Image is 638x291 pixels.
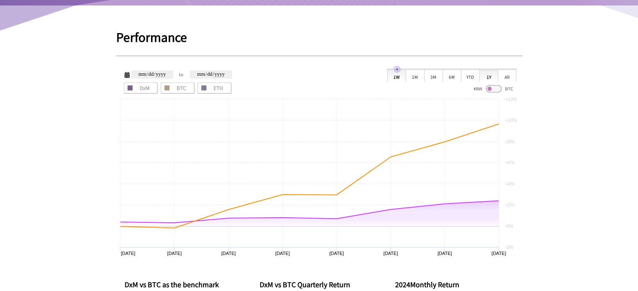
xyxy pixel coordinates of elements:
text: +2% [505,202,515,207]
p: DxM vs BTC as the benchmark [125,279,243,289]
p: DxM vs BTC Quarterly Return [260,279,378,289]
text: [DATE] [221,251,236,256]
text: [DATE] [491,251,506,256]
span: ETH [201,85,228,90]
text: +12% [505,97,517,102]
div: 1Y [479,69,498,82]
span: BTC [164,85,191,90]
text: +4% [505,181,515,186]
span: KRW [474,85,482,92]
div: 3M [424,69,443,82]
span: to [179,70,184,79]
div: All [498,69,516,82]
h1: Performance [116,31,522,43]
div: 1M [406,69,424,82]
text: -0% [505,224,513,229]
span: BTC [505,85,513,92]
text: [DATE] [437,251,452,256]
text: -2% [505,245,513,250]
span: DxM [127,85,154,90]
p: 2024 Monthly Return [395,279,514,289]
div: 6M [443,69,461,82]
text: +8% [505,139,515,144]
text: [DATE] [383,251,398,256]
div: YTD [461,69,479,82]
text: +6% [505,160,515,165]
text: [DATE] [329,251,344,256]
text: [DATE] [167,251,182,256]
text: +10% [505,118,517,123]
text: [DATE] [275,251,290,256]
div: 1W [387,69,406,82]
text: [DATE] [120,251,135,256]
